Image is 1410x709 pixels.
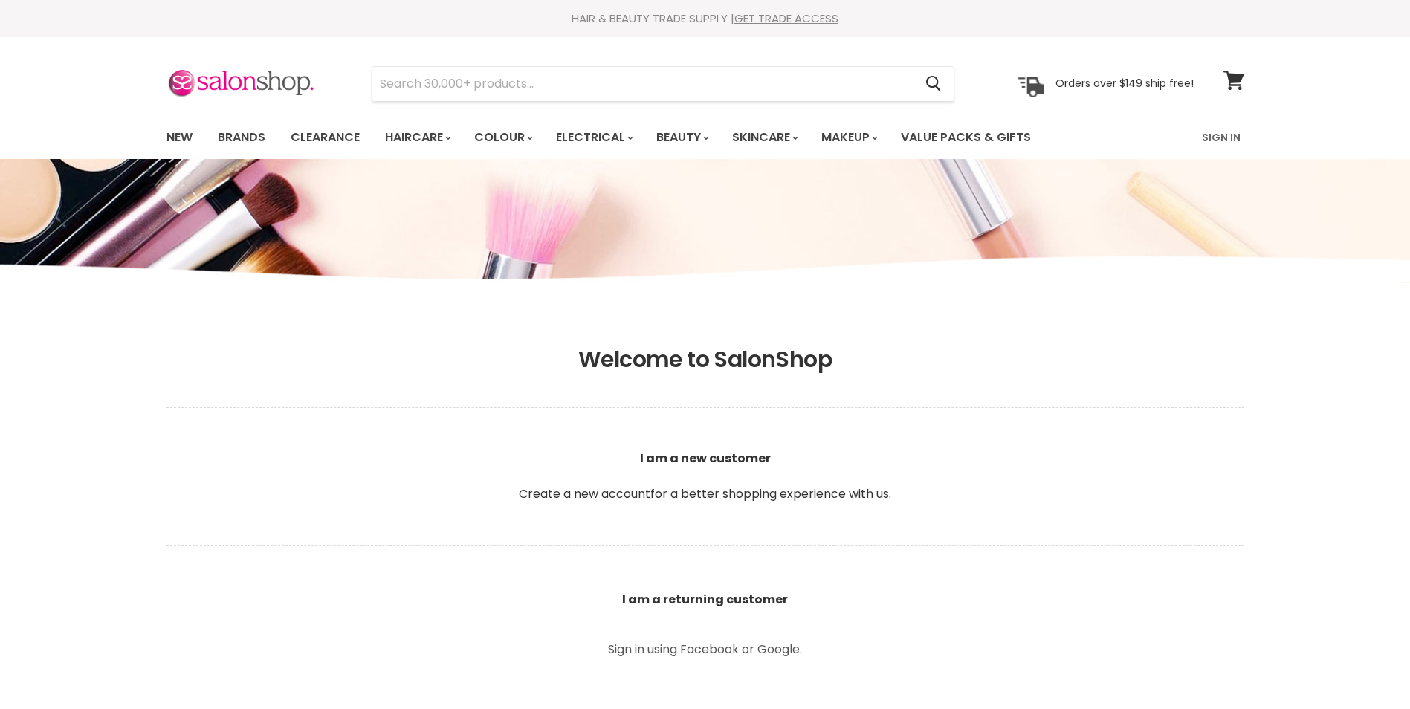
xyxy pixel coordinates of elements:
[279,122,371,153] a: Clearance
[374,122,460,153] a: Haircare
[734,10,838,26] a: GET TRADE ACCESS
[155,116,1118,159] ul: Main menu
[810,122,887,153] a: Makeup
[166,414,1244,539] p: for a better shopping experience with us.
[519,485,650,502] a: Create a new account
[463,122,542,153] a: Colour
[622,591,788,608] b: I am a returning customer
[155,122,204,153] a: New
[372,67,914,101] input: Search
[207,122,276,153] a: Brands
[372,66,954,102] form: Product
[1055,77,1194,90] p: Orders over $149 ship free!
[148,11,1263,26] div: HAIR & BEAUTY TRADE SUPPLY |
[166,346,1244,373] h1: Welcome to SalonShop
[721,122,807,153] a: Skincare
[890,122,1042,153] a: Value Packs & Gifts
[545,122,642,153] a: Electrical
[1193,122,1249,153] a: Sign In
[640,450,771,467] b: I am a new customer
[645,122,718,153] a: Beauty
[148,116,1263,159] nav: Main
[914,67,954,101] button: Search
[538,644,873,655] p: Sign in using Facebook or Google.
